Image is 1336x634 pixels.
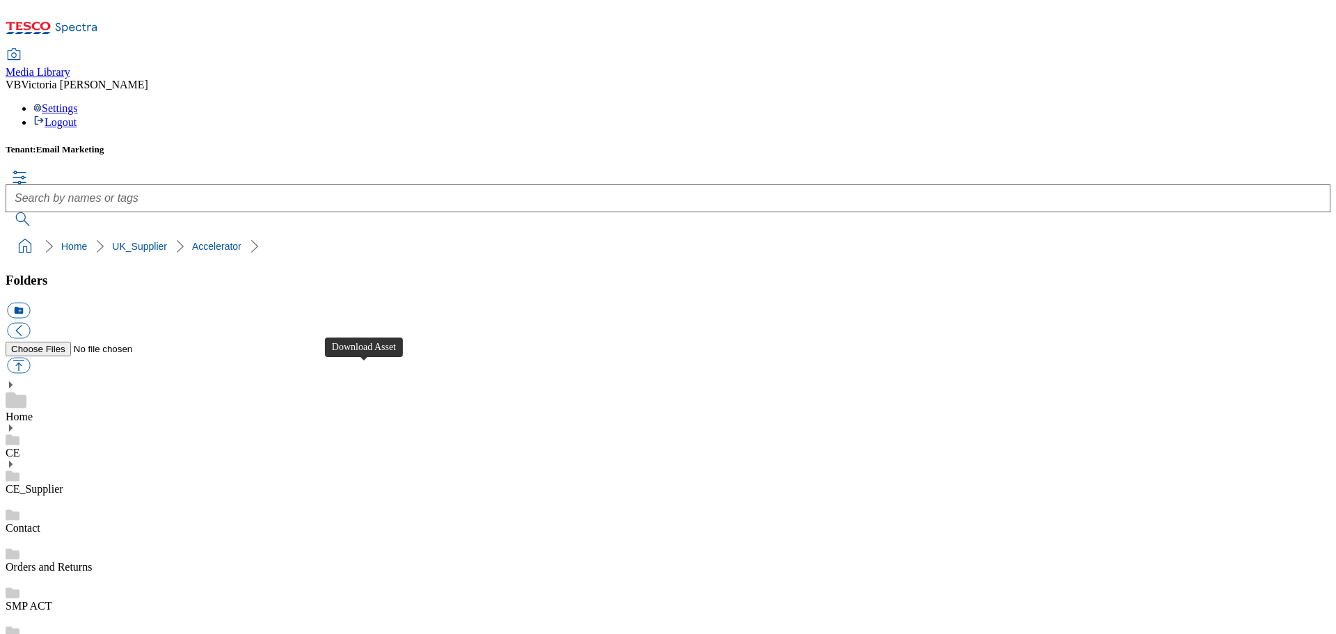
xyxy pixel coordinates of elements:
a: CE [6,447,19,459]
span: Victoria [PERSON_NAME] [21,79,148,90]
span: Media Library [6,66,70,78]
a: Settings [33,102,78,114]
a: UK_Supplier [112,241,167,252]
a: Home [61,241,87,252]
a: Home [6,411,33,422]
a: CE_Supplier [6,483,63,495]
a: Contact [6,522,40,534]
input: Search by names or tags [6,184,1330,212]
span: Email Marketing [36,144,104,154]
a: SMP ACT [6,600,52,612]
a: home [14,235,36,257]
a: Media Library [6,49,70,79]
h5: Tenant: [6,144,1330,155]
span: VB [6,79,21,90]
a: Orders and Returns [6,561,92,573]
nav: breadcrumb [6,233,1330,260]
h3: Folders [6,273,1330,288]
a: Logout [33,116,77,128]
a: Accelerator [192,241,241,252]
